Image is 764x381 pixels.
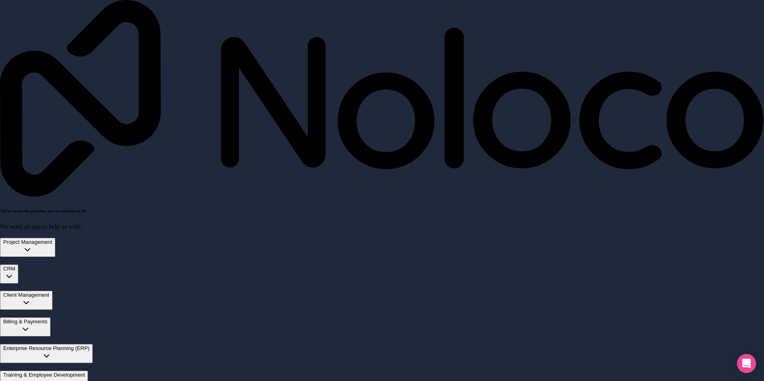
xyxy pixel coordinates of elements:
span: Client Management [3,292,49,298]
span: Training & Employee Development [3,372,85,378]
span: CRM [3,266,15,272]
span: Billing & Payments [3,319,47,325]
span: Enterprise Resource Planning (ERP) [3,345,90,351]
div: Open Intercom Messenger [737,354,756,373]
span: Project Management [3,239,52,245]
